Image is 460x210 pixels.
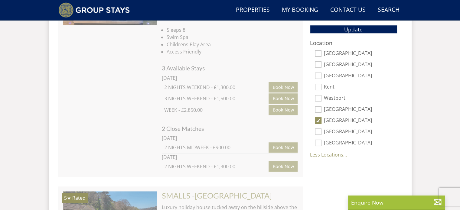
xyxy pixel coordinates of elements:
[310,151,347,158] a: Less Locations...
[351,199,442,206] p: Enquire Now
[324,50,397,57] label: [GEOGRAPHIC_DATA]
[324,95,397,102] label: Westport
[324,73,397,79] label: [GEOGRAPHIC_DATA]
[324,62,397,68] label: [GEOGRAPHIC_DATA]
[233,3,272,17] a: Properties
[72,195,86,201] span: Rated
[324,118,397,124] label: [GEOGRAPHIC_DATA]
[279,3,321,17] a: My Booking
[64,195,71,201] span: SMALLS has a 5 star rating under the Quality in Tourism Scheme
[310,25,397,34] button: Update
[58,2,130,18] img: Group Stays
[310,40,397,46] h3: Location
[375,3,402,17] a: Search
[324,140,397,147] label: [GEOGRAPHIC_DATA]
[344,26,363,33] span: Update
[324,84,397,91] label: Kent
[324,129,397,135] label: [GEOGRAPHIC_DATA]
[324,106,397,113] label: [GEOGRAPHIC_DATA]
[328,3,368,17] a: Contact Us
